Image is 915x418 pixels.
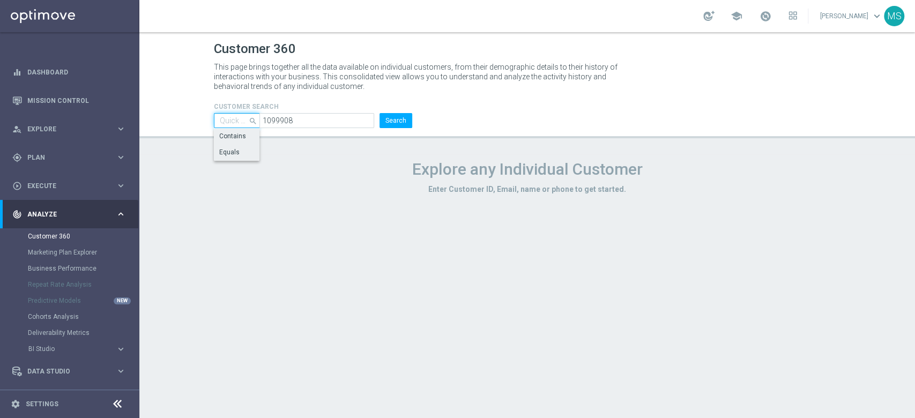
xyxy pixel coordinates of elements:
[28,346,105,352] span: BI Studio
[27,183,116,189] span: Execute
[11,399,20,409] i: settings
[12,153,22,162] i: gps_fixed
[249,114,258,126] i: search
[28,244,138,260] div: Marketing Plan Explorer
[114,297,131,304] div: NEW
[380,113,412,128] button: Search
[28,345,127,353] button: BI Studio keyboard_arrow_right
[28,277,138,293] div: Repeat Rate Analysis
[12,58,126,86] div: Dashboard
[214,129,261,145] div: Press SPACE to deselect this row.
[884,6,904,26] div: MS
[28,329,111,337] a: Deliverability Metrics
[12,153,127,162] button: gps_fixed Plan keyboard_arrow_right
[28,248,111,257] a: Marketing Plan Explorer
[12,210,22,219] i: track_changes
[27,126,116,132] span: Explore
[12,153,116,162] div: Plan
[219,131,246,141] div: Contains
[28,293,138,309] div: Predictive Models
[116,124,126,134] i: keyboard_arrow_right
[12,367,127,376] button: Data Studio keyboard_arrow_right
[214,113,260,128] input: Contains
[259,113,374,128] input: Enter CID, Email, name or phone
[12,210,116,219] div: Analyze
[219,147,240,157] div: Equals
[116,209,126,219] i: keyboard_arrow_right
[28,260,138,277] div: Business Performance
[27,86,126,115] a: Mission Control
[28,346,116,352] div: BI Studio
[116,366,126,376] i: keyboard_arrow_right
[12,181,22,191] i: play_circle_outline
[116,181,126,191] i: keyboard_arrow_right
[116,152,126,162] i: keyboard_arrow_right
[28,232,111,241] a: Customer 360
[819,8,884,24] a: [PERSON_NAME]keyboard_arrow_down
[12,124,22,134] i: person_search
[116,344,126,354] i: keyboard_arrow_right
[27,385,112,414] a: Optibot
[28,312,111,321] a: Cohorts Analysis
[12,68,22,77] i: equalizer
[27,211,116,218] span: Analyze
[12,125,127,133] button: person_search Explore keyboard_arrow_right
[214,184,841,194] h3: Enter Customer ID, Email, name or phone to get started.
[12,124,116,134] div: Explore
[214,103,412,110] h4: CUSTOMER SEARCH
[214,145,261,161] div: Press SPACE to select this row.
[12,86,126,115] div: Mission Control
[214,62,627,91] p: This page brings together all the data available on individual customers, from their demographic ...
[12,210,127,219] button: track_changes Analyze keyboard_arrow_right
[27,58,126,86] a: Dashboard
[26,401,58,407] a: Settings
[28,325,138,341] div: Deliverability Metrics
[871,10,883,22] span: keyboard_arrow_down
[731,10,742,22] span: school
[28,228,138,244] div: Customer 360
[12,68,127,77] button: equalizer Dashboard
[28,341,138,357] div: BI Studio
[214,160,841,179] h1: Explore any Individual Customer
[12,385,126,414] div: Optibot
[28,264,111,273] a: Business Performance
[12,181,116,191] div: Execute
[214,41,841,57] h1: Customer 360
[12,367,116,376] div: Data Studio
[12,182,127,190] button: play_circle_outline Execute keyboard_arrow_right
[27,368,116,375] span: Data Studio
[27,154,116,161] span: Plan
[12,96,127,105] button: Mission Control
[28,309,138,325] div: Cohorts Analysis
